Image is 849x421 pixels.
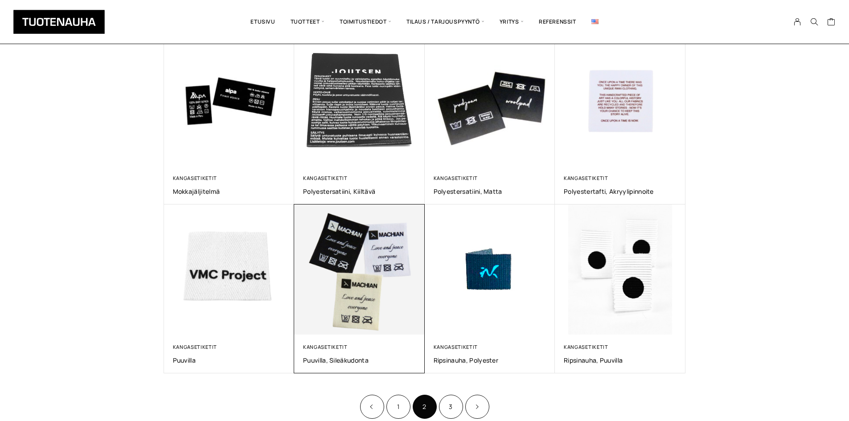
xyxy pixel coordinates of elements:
[13,10,105,34] img: Tuotenauha Oy
[789,18,806,26] a: My Account
[283,7,332,37] span: Tuotteet
[332,7,399,37] span: Toimitustiedot
[173,343,217,350] a: Kangasetiketit
[439,395,463,419] a: Sivu 3
[564,175,608,181] a: Kangasetiketit
[303,187,416,196] a: Polyestersatiini, kiiltävä
[434,175,478,181] a: Kangasetiketit
[413,395,437,419] span: Sivu 2
[564,187,677,196] a: Polyestertafti, akryylipinnoite
[173,356,286,364] a: Puuvilla
[399,7,492,37] span: Tilaus / Tarjouspyyntö
[243,7,283,37] a: Etusivu
[591,19,599,24] img: English
[531,7,584,37] a: Referenssit
[303,356,416,364] a: Puuvilla, sileäkudonta
[434,356,546,364] a: Ripsinauha, polyester
[303,175,348,181] a: Kangasetiketit
[434,187,546,196] a: Polyestersatiini, matta
[173,175,217,181] a: Kangasetiketit
[492,7,531,37] span: Yritys
[173,187,286,196] a: Mokkajäljitelmä
[386,395,410,419] a: Sivu 1
[434,343,478,350] a: Kangasetiketit
[806,18,823,26] button: Search
[564,356,677,364] a: Ripsinauha, puuvilla
[564,343,608,350] a: Kangasetiketit
[164,393,685,420] nav: Product Pagination
[303,343,348,350] a: Kangasetiketit
[827,17,836,28] a: Cart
